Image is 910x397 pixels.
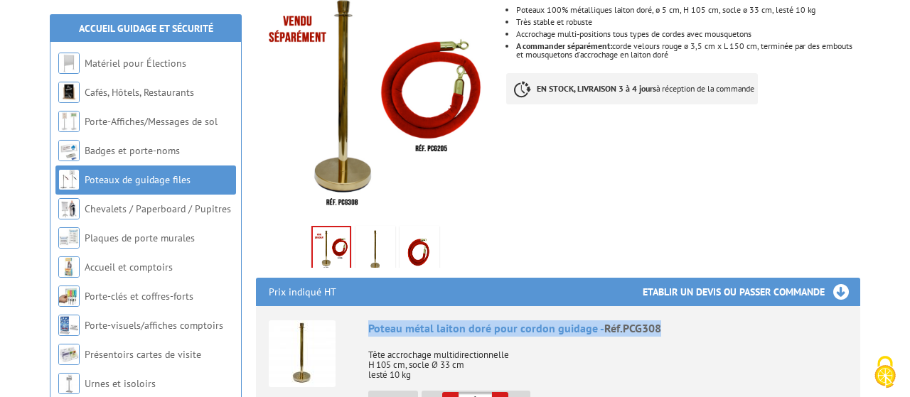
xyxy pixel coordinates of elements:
img: Matériel pour Élections [58,53,80,74]
img: poteau_metal_laiton_dore_pour_cordon_guidage_pcg308.jpg [358,229,392,273]
div: Poteau métal laiton doré pour cordon guidage - [368,320,847,337]
img: Chevalets / Paperboard / Pupitres [58,198,80,219]
strong: EN STOCK, LIVRAISON 3 à 4 jours [537,83,656,94]
a: Accueil et comptoirs [85,261,173,273]
li: Poteaux 100% métalliques laiton doré, ø 5 cm, H 105 cm, socle ø 33 cm, lesté 10 kg [516,6,860,14]
span: Réf.PCG308 [604,321,661,335]
p: à réception de la commande [506,73,758,104]
img: Accueil et comptoirs [58,256,80,278]
h3: Etablir un devis ou passer commande [643,278,860,306]
strong: A commander séparément: [516,40,612,51]
p: Tête accrochage multidirectionnelle H 105 cm, socle Ø 33 cm lesté 10 kg [368,340,847,380]
img: Urnes et isoloirs [58,373,80,394]
img: Cookies (fenêtre modale) [867,354,903,390]
img: Porte-clés et coffres-forts [58,285,80,307]
a: Cafés, Hôtels, Restaurants [85,86,194,99]
img: Porte-Affiches/Messages de sol [58,111,80,132]
a: Poteaux de guidage files [85,173,191,186]
img: Cafés, Hôtels, Restaurants [58,82,80,103]
a: Matériel pour Élections [85,57,186,70]
a: Chevalets / Paperboard / Pupitres [85,202,231,215]
img: Porte-visuels/affiches comptoirs [58,315,80,336]
a: Badges et porte-noms [85,144,180,157]
li: Très stable et robuste [516,18,860,26]
a: Plaques de porte murales [85,232,195,244]
button: Cookies (fenêtre modale) [860,349,910,397]
li: corde velours rouge ø 3,5 cm x L 150 cm, terminée par des embouts et mousquetons d'accrochage en ... [516,42,860,59]
a: Porte-visuels/affiches comptoirs [85,319,223,332]
a: Présentoirs cartes de visite [85,348,201,361]
a: Porte-Affiches/Messages de sol [85,115,218,128]
img: Poteaux de guidage files [58,169,80,190]
img: Présentoirs cartes de visite [58,344,80,365]
img: Poteau métal laiton doré pour cordon guidage [269,320,336,387]
a: Urnes et isoloirs [85,377,156,390]
img: Badges et porte-noms [58,140,80,161]
a: Accueil Guidage et Sécurité [79,22,213,35]
img: potelets_guidage_laiton_dore_hotel_pour_cordon_velours_rouge_vendu_separement_pcg308_pcg205.jpg [313,227,350,271]
p: Prix indiqué HT [269,278,336,306]
img: Plaques de porte murales [58,227,80,249]
li: Accrochage multi-positions tous types de cordes avec mousquetons [516,30,860,38]
img: cordon_de_guidage_velours_rouge_150_cm_pcg205.jpg [402,229,437,273]
a: Porte-clés et coffres-forts [85,290,193,303]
